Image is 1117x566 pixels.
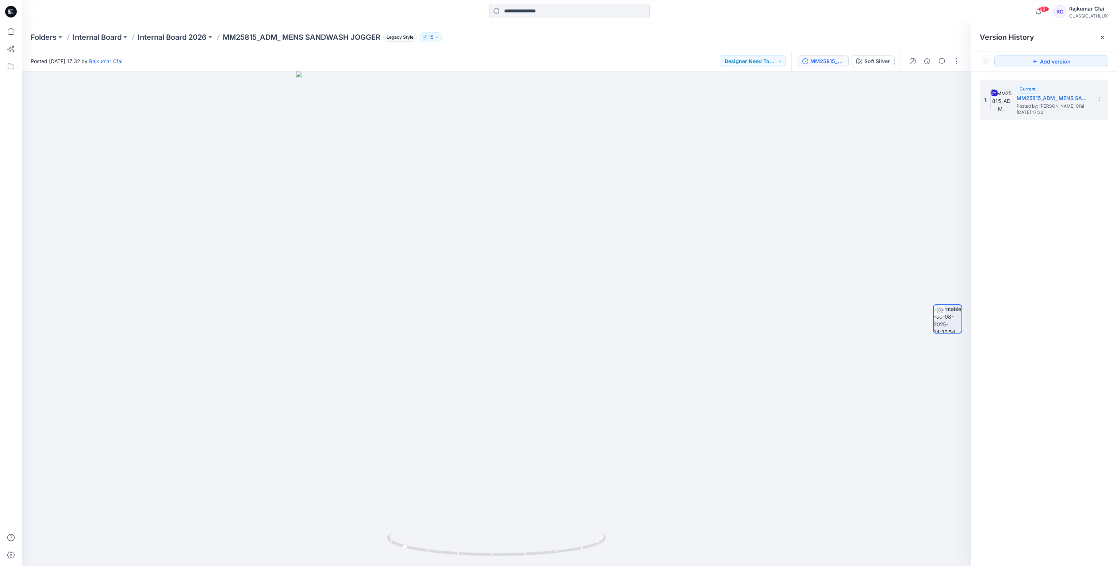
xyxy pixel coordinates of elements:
span: Posted [DATE] 17:32 by [31,57,122,65]
div: MM25815_ADM_ MENS SANDWASH JOGGER [810,57,844,65]
button: Show Hidden Versions [980,55,991,67]
button: Close [1099,34,1105,40]
button: 15 [420,32,442,42]
p: 15 [429,33,433,41]
p: MM25815_ADM_ MENS SANDWASH JOGGER [223,32,380,42]
a: Internal Board 2026 [138,32,207,42]
span: Posted by: Rajkumar Cfai [1017,103,1090,110]
button: Details [921,55,933,67]
h5: MM25815_ADM_ MENS SANDWASH JOGGER [1017,94,1090,103]
span: [DATE] 17:32 [1017,110,1090,115]
button: Soft Silver [852,55,895,67]
img: turntable-30-08-2025-14:32:54 [934,305,961,333]
div: CLASSIC_ATHLUX [1069,13,1108,19]
a: Rajkumar Cfai [89,58,122,64]
span: Legacy Style [383,33,417,42]
button: Add version [994,55,1108,67]
span: Version History [980,33,1034,42]
div: RC [1053,5,1066,18]
button: Legacy Style [380,32,417,42]
span: 99+ [1038,6,1049,12]
span: Current [1020,86,1036,92]
a: Folders [31,32,57,42]
button: MM25815_ADM_ MENS SANDWASH JOGGER [798,55,849,67]
a: Internal Board [73,32,122,42]
div: Soft Silver [864,57,890,65]
div: Rajkumar Cfai [1069,4,1108,13]
img: MM25815_ADM_ MENS SANDWASH JOGGER [990,89,1012,111]
span: 1. [984,97,987,103]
